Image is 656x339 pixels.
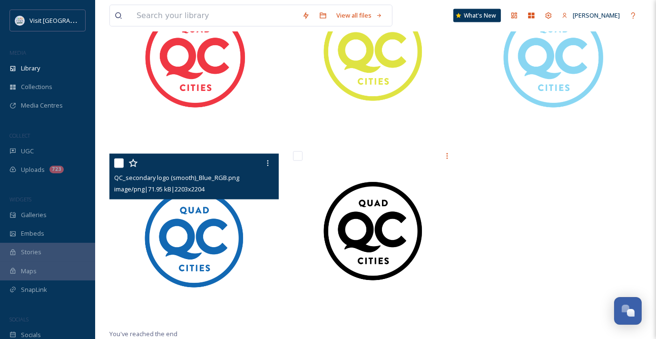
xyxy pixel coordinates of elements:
a: [PERSON_NAME] [557,6,625,25]
span: WIDGETS [10,196,31,203]
span: Library [21,64,40,73]
span: Galleries [21,210,47,219]
img: QC_secondary logo (smooth)_Black_RGB.png [288,147,458,316]
span: Maps [21,267,37,276]
span: UGC [21,147,34,156]
span: Uploads [21,165,45,174]
span: SOCIALS [10,316,29,323]
span: QC_secondary logo (smooth)_Blue_RGB.png [114,173,239,182]
span: Embeds [21,229,44,238]
button: Open Chat [614,297,642,325]
span: You've reached the end [109,329,177,338]
span: [PERSON_NAME] [573,11,620,20]
span: Collections [21,82,52,91]
span: Visit [GEOGRAPHIC_DATA] [29,16,103,25]
a: View all files [332,6,387,25]
input: Search your library [132,5,297,26]
span: MEDIA [10,49,26,56]
span: Media Centres [21,101,63,110]
span: SnapLink [21,285,47,294]
img: QCCVB_VISIT_vert_logo_4c_tagline_122019.svg [15,16,25,25]
img: QC_secondary logo (smooth)_Blue_RGB.png [109,154,279,323]
div: 723 [49,166,64,173]
span: image/png | 71.95 kB | 2203 x 2204 [114,185,205,193]
span: Stories [21,248,41,257]
a: What's New [453,9,501,22]
span: COLLECT [10,132,30,139]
